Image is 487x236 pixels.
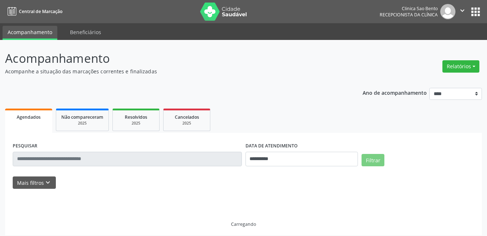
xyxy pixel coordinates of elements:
div: 2025 [169,121,205,126]
button: Filtrar [362,154,384,166]
img: img [440,4,455,19]
i: keyboard_arrow_down [44,179,52,187]
p: Acompanhamento [5,49,339,68]
span: Resolvidos [125,114,147,120]
button: apps [469,5,482,18]
div: 2025 [61,121,103,126]
p: Ano de acompanhamento [363,88,427,97]
a: Beneficiários [65,26,106,38]
div: 2025 [118,121,154,126]
span: Cancelados [175,114,199,120]
div: Clinica Sao Bento [380,5,438,12]
p: Acompanhe a situação das marcações correntes e finalizadas [5,68,339,75]
span: Agendados [17,114,41,120]
button: Relatórios [442,60,479,73]
a: Acompanhamento [3,26,57,40]
div: Carregando [231,221,256,227]
span: Não compareceram [61,114,103,120]
span: Central de Marcação [19,8,62,15]
a: Central de Marcação [5,5,62,17]
label: DATA DE ATENDIMENTO [245,141,298,152]
button:  [455,4,469,19]
span: Recepcionista da clínica [380,12,438,18]
button: Mais filtroskeyboard_arrow_down [13,176,56,189]
i:  [458,7,466,15]
label: PESQUISAR [13,141,37,152]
